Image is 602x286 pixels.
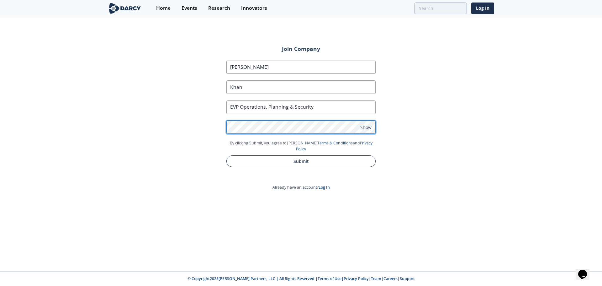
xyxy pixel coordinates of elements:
a: Privacy Policy [296,140,372,151]
a: Log In [319,185,330,190]
a: Privacy Policy [344,276,369,281]
a: Terms of Use [318,276,341,281]
input: Last Name [226,80,376,94]
p: Already have an account? [209,185,393,190]
p: © Copyright 2025 [PERSON_NAME] Partners, LLC | All Rights Reserved | | | | | [69,276,533,282]
span: Show [360,124,372,130]
div: Research [208,6,230,11]
a: Team [371,276,381,281]
a: Careers [383,276,398,281]
input: Job Title [226,100,376,114]
iframe: chat widget [576,261,596,280]
a: Support [400,276,415,281]
img: logo-wide.svg [108,3,142,14]
input: First Name [226,61,376,74]
p: By clicking Submit, you agree to [PERSON_NAME] and [226,140,376,152]
div: Events [182,6,197,11]
a: Log In [471,3,494,14]
h2: Join Company [218,46,384,52]
button: Submit [226,155,376,167]
div: Home [156,6,171,11]
a: Terms & Conditions [317,140,353,146]
div: Innovators [241,6,267,11]
input: Advanced Search [414,3,467,14]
